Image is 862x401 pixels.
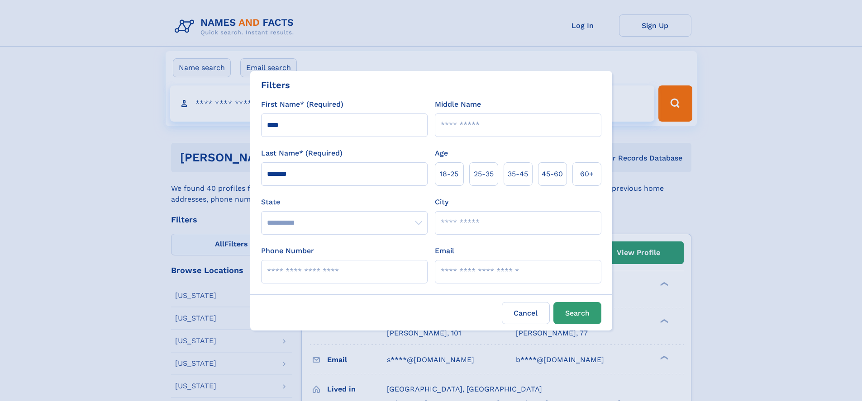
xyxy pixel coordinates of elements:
[435,148,448,159] label: Age
[474,169,494,179] span: 25‑35
[502,302,550,324] label: Cancel
[435,99,481,110] label: Middle Name
[261,245,314,256] label: Phone Number
[542,169,563,179] span: 45‑60
[435,197,448,208] label: City
[261,148,343,159] label: Last Name* (Required)
[553,302,601,324] button: Search
[261,99,343,110] label: First Name* (Required)
[435,245,454,256] label: Email
[508,169,528,179] span: 35‑45
[261,78,290,92] div: Filters
[261,197,428,208] label: State
[440,169,458,179] span: 18‑25
[580,169,594,179] span: 60+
